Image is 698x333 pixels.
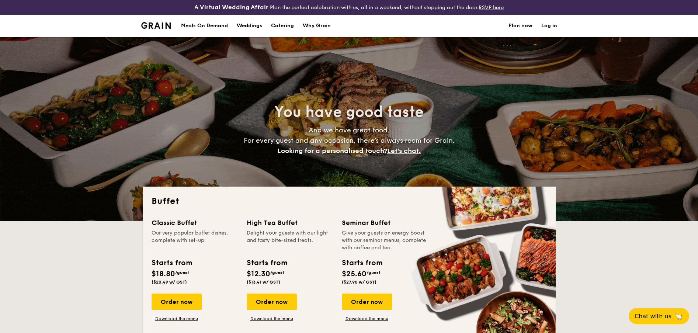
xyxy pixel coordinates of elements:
span: ($27.90 w/ GST) [342,280,376,285]
span: ($13.41 w/ GST) [247,280,280,285]
div: Give your guests an energy boost with our seminar menus, complete with coffee and tea. [342,229,428,252]
span: $25.60 [342,270,367,278]
a: Download the menu [247,316,297,322]
div: Our very popular buffet dishes, complete with set-up. [152,229,238,252]
h1: Catering [271,15,294,37]
div: Starts from [152,257,192,268]
span: Let's chat. [387,147,421,155]
a: Log in [541,15,557,37]
div: Starts from [342,257,382,268]
span: /guest [270,270,284,275]
a: Weddings [232,15,267,37]
span: 🦙 [674,312,683,320]
a: Plan now [508,15,532,37]
span: ($20.49 w/ GST) [152,280,187,285]
div: High Tea Buffet [247,218,333,228]
span: Looking for a personalised touch? [277,147,387,155]
button: Chat with us🦙 [629,308,689,324]
span: $12.30 [247,270,270,278]
a: Meals On Demand [177,15,232,37]
a: Download the menu [342,316,392,322]
div: Order now [247,294,297,310]
span: And we have great food. For every guest and any occasion, there’s always room for Grain. [244,126,455,155]
div: Delight your guests with our light and tasty bite-sized treats. [247,229,333,252]
div: Order now [342,294,392,310]
a: RSVP here [479,4,504,11]
a: Catering [267,15,298,37]
div: Order now [152,294,202,310]
span: You have good taste [274,103,424,121]
div: Classic Buffet [152,218,238,228]
span: Chat with us [635,313,671,320]
div: Seminar Buffet [342,218,428,228]
a: Why Grain [298,15,335,37]
div: Weddings [237,15,262,37]
span: $18.80 [152,270,175,278]
a: Logotype [141,22,171,29]
a: Download the menu [152,316,202,322]
div: Meals On Demand [181,15,228,37]
span: /guest [367,270,381,275]
img: Grain [141,22,171,29]
div: Why Grain [303,15,331,37]
span: /guest [175,270,189,275]
h4: A Virtual Wedding Affair [194,3,268,12]
div: Starts from [247,257,287,268]
div: Plan the perfect celebration with us, all in a weekend, without stepping out the door. [137,3,562,12]
h2: Buffet [152,195,547,207]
